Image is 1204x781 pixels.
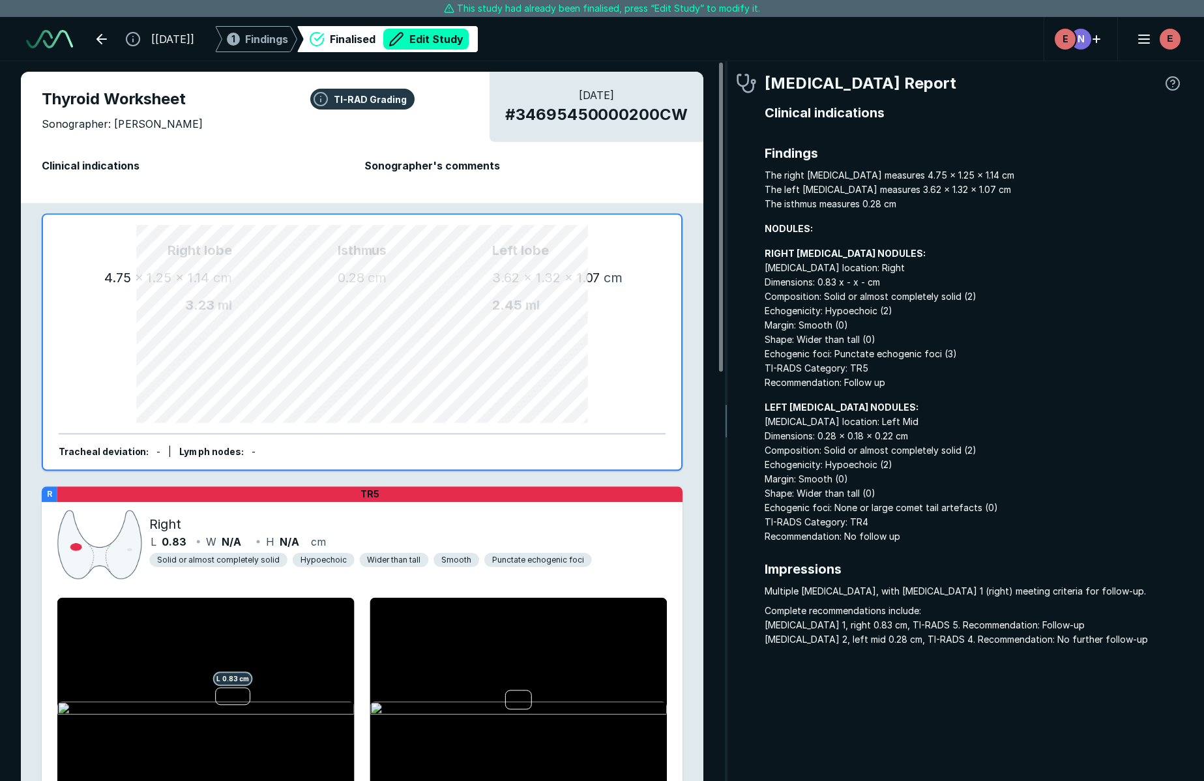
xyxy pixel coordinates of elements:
[457,1,760,16] span: This study had already been finalised, press “Edit Study” to modify it.
[232,241,492,260] span: Isthmus
[1055,29,1076,50] div: avatar-name
[765,402,918,413] strong: LEFT [MEDICAL_DATA] NODULES:
[162,534,186,550] span: 0.83
[383,29,469,50] button: Edit Study
[59,446,149,457] span: Tracheal deviation :
[765,143,1183,163] span: Findings
[1063,32,1068,46] span: E
[151,31,194,47] span: [[DATE]]
[367,554,420,566] span: Wider than tall
[492,241,650,260] span: Left lobe
[441,554,471,566] span: Smooth
[765,168,1183,211] span: The right [MEDICAL_DATA] measures 4.75 x 1.25 x 1.14 cm The left [MEDICAL_DATA] measures 3.62 x 1...
[206,534,216,550] span: W
[765,246,1183,390] span: [MEDICAL_DATA] location: Right Dimensions: 0.83 x - x - cm Composition: Solid or almost completel...
[364,158,683,173] span: Sonographer's comments
[310,89,415,110] button: TI-RAD Grading
[301,554,347,566] span: Hypoechoic
[765,559,1183,579] span: Impressions
[492,270,600,286] span: 3.62 x 1.32 x 1.07
[42,116,203,132] span: Sonographer: [PERSON_NAME]
[311,534,326,550] span: cm
[1070,29,1091,50] div: avatar-name
[360,488,379,500] span: TR5
[213,671,253,686] span: L 0.83 cm
[74,241,232,260] span: Right lobe
[604,270,623,286] span: cm
[765,584,1183,598] span: Multiple [MEDICAL_DATA], with [MEDICAL_DATA] 1 (right) meeting criteria for follow-up.
[765,103,1183,123] span: Clinical indications
[297,26,478,52] div: FinalisedEdit Study
[156,445,160,459] div: -
[222,534,241,550] span: N/A
[47,489,52,499] strong: R
[252,446,256,457] span: -
[157,554,279,566] span: Solid or almost completely solid
[168,445,171,459] div: |
[492,297,522,313] span: 2.45
[1078,32,1085,46] span: N
[57,507,142,583] img: H8789YcIJc+VAAAAABJRU5ErkJggg==
[525,297,540,313] span: ml
[215,26,297,52] div: 1Findings
[1167,32,1173,46] span: E
[492,554,584,566] span: Punctate echogenic foci
[104,270,210,286] span: 4.75 x 1.25 x 1.14
[213,270,232,286] span: cm
[42,87,683,111] span: Thyroid Worksheet
[179,446,244,457] span: Lymph nodes :
[280,534,299,550] span: N/A
[26,30,73,48] img: See-Mode Logo
[765,72,956,95] span: [MEDICAL_DATA] Report
[42,158,360,173] span: Clinical indications
[765,604,1183,647] span: Complete recommendations include: [MEDICAL_DATA] 1, right 0.83 cm, TI-RADS 5. Recommendation: Fol...
[266,534,274,550] span: H
[245,31,288,47] span: Findings
[149,514,181,534] span: Right
[1160,29,1181,50] div: avatar-name
[505,103,688,126] span: # 34695450000200CW
[185,297,214,313] span: 3.23
[231,32,235,46] span: 1
[330,29,469,50] div: Finalised
[505,87,688,103] span: [DATE]
[21,25,78,53] a: See-Mode Logo
[765,248,926,259] strong: RIGHT [MEDICAL_DATA] NODULES:
[218,297,232,313] span: ml
[1128,26,1183,52] button: avatar-name
[765,400,1183,544] span: [MEDICAL_DATA] location: Left Mid Dimensions: 0.28 x 0.18 x 0.22 cm Composition: Solid or almost ...
[338,270,364,286] span: 0.28
[151,534,156,550] span: L
[368,270,387,286] span: cm
[765,223,813,234] strong: NODULES:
